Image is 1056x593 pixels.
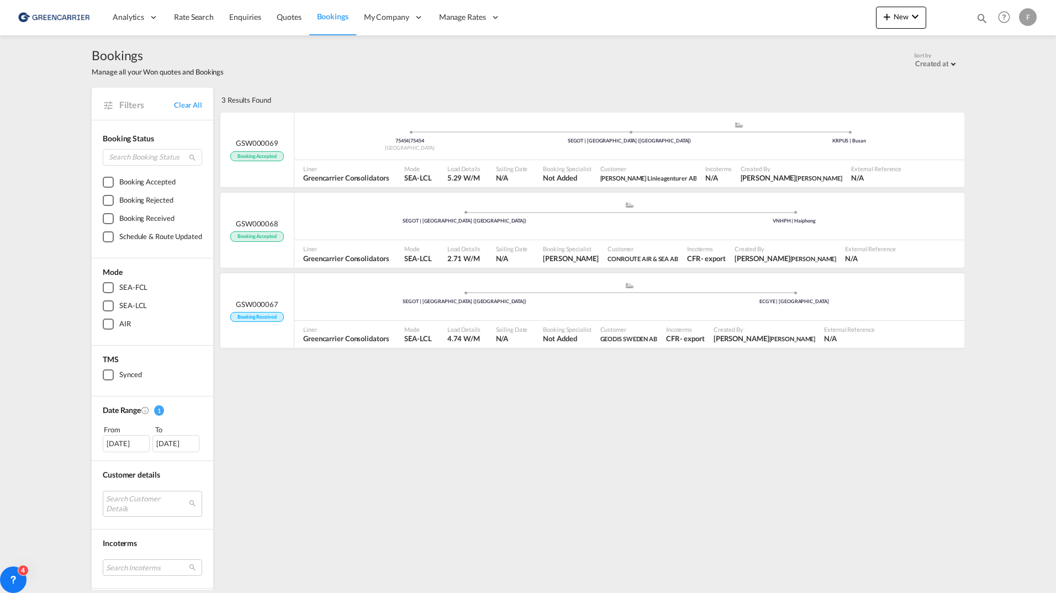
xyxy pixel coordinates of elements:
[103,405,141,415] span: Date Range
[113,12,144,23] span: Analytics
[1019,8,1037,26] div: F
[447,254,480,263] span: 2.71 W/M
[666,333,680,343] div: CFR
[119,231,202,242] div: Schedule & Route Updated
[520,137,740,145] div: SEGOT | [GEOGRAPHIC_DATA] ([GEOGRAPHIC_DATA])
[496,325,528,333] span: Sailing Date
[543,165,591,173] span: Booking Specialist
[741,165,842,173] span: Created By
[608,253,678,263] span: CONROUTE AIR & SEA AB
[230,231,283,242] span: Booking Accepted
[119,177,175,188] div: Booking Accepted
[496,165,528,173] span: Sailing Date
[103,267,123,277] span: Mode
[236,219,278,229] span: GSW000068
[404,333,431,343] span: SEA-LCL
[103,424,151,435] div: From
[851,173,901,183] span: N/A
[188,153,197,162] md-icon: icon-magnify
[914,51,931,59] span: Sort by
[995,8,1019,28] div: Help
[739,137,959,145] div: KRPUS | Busan
[303,173,389,183] span: Greencarrier Consolidators
[796,174,842,182] span: [PERSON_NAME]
[103,354,119,364] span: TMS
[995,8,1013,27] span: Help
[915,59,949,68] div: Created at
[103,149,202,166] input: Search Booking Status
[447,334,480,343] span: 4.74 W/M
[17,5,91,30] img: 609dfd708afe11efa14177256b0082fb.png
[496,253,528,263] span: N/A
[880,10,894,23] md-icon: icon-plus 400-fg
[687,253,726,263] span: CFR export
[543,253,599,263] span: Fredrik Fagerman
[236,138,278,148] span: GSW000069
[300,218,630,225] div: SEGOT | [GEOGRAPHIC_DATA] ([GEOGRAPHIC_DATA])
[600,335,657,342] span: GEODIS SWEDEN AB
[220,193,964,268] div: GSW000068 Booking Accepted assets/icons/custom/ship-fill.svgassets/icons/custom/roll-o-plane.svgP...
[303,325,389,333] span: Liner
[630,298,959,305] div: ECGYE | [GEOGRAPHIC_DATA]
[714,333,815,343] span: Nicolas Myrén
[732,122,746,128] md-icon: assets/icons/custom/ship-fill.svg
[705,165,731,173] span: Incoterms
[880,12,922,21] span: New
[705,173,718,183] div: N/A
[496,173,528,183] span: N/A
[496,333,528,343] span: N/A
[687,253,701,263] div: CFR
[92,46,224,64] span: Bookings
[119,99,174,111] span: Filters
[404,245,431,253] span: Mode
[174,12,214,22] span: Rate Search
[608,245,678,253] span: Customer
[92,67,224,77] span: Manage all your Won quotes and Bookings
[220,273,964,348] div: GSW000067 Booking Received assets/icons/custom/ship-fill.svgassets/icons/custom/roll-o-plane.svgP...
[666,333,705,343] span: CFR export
[303,165,389,173] span: Liner
[600,173,697,183] span: Hecksher Linieagenturer AB
[300,298,630,305] div: SEGOT | [GEOGRAPHIC_DATA] ([GEOGRAPHIC_DATA])
[410,137,424,144] span: 75454
[845,253,895,263] span: N/A
[769,335,816,342] span: [PERSON_NAME]
[119,369,141,380] div: Synced
[303,245,389,253] span: Liner
[152,435,199,452] div: [DATE]
[439,12,486,23] span: Manage Rates
[845,245,895,253] span: External Reference
[230,312,283,322] span: Booking Received
[174,100,202,110] a: Clear All
[496,245,528,253] span: Sailing Date
[976,12,988,24] md-icon: icon-magnify
[701,253,726,263] div: - export
[154,405,164,416] span: 1
[735,245,836,253] span: Created By
[876,7,926,29] button: icon-plus 400-fgNewicon-chevron-down
[230,151,283,162] span: Booking Accepted
[447,165,481,173] span: Load Details
[103,470,160,479] span: Customer details
[303,253,389,263] span: Greencarrier Consolidators
[119,319,131,330] div: AIR
[395,137,410,144] span: 75454
[277,12,301,22] span: Quotes
[103,319,202,330] md-checkbox: AIR
[741,173,842,183] span: Fredrik Fagerman
[229,12,261,22] span: Enquiries
[404,253,431,263] span: SEA-LCL
[666,325,705,333] span: Incoterms
[790,255,837,262] span: [PERSON_NAME]
[404,165,431,173] span: Mode
[447,325,481,333] span: Load Details
[300,145,520,152] div: [GEOGRAPHIC_DATA]
[630,218,959,225] div: VNHPH | Haiphong
[317,12,349,21] span: Bookings
[543,173,591,183] span: Not Added
[103,424,202,452] span: From To [DATE][DATE]
[608,255,678,262] span: CONROUTE AIR & SEA AB
[543,245,599,253] span: Booking Specialist
[221,88,271,112] div: 3 Results Found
